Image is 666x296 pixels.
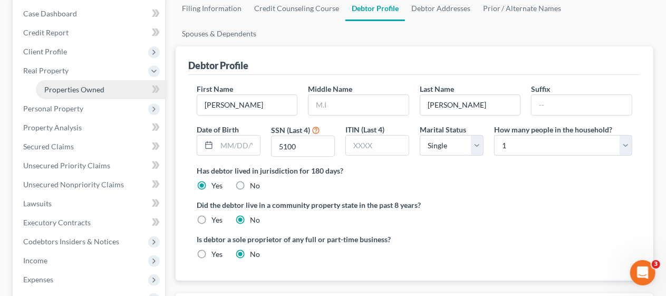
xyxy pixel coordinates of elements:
[197,83,233,94] label: First Name
[308,83,352,94] label: Middle Name
[23,161,110,170] span: Unsecured Priority Claims
[197,199,632,211] label: Did the debtor live in a community property state in the past 8 years?
[23,47,67,56] span: Client Profile
[271,125,310,136] label: SSN (Last 4)
[15,194,165,213] a: Lawsuits
[420,95,520,115] input: --
[217,136,260,156] input: MM/DD/YYYY
[272,136,334,156] input: XXXX
[211,180,223,191] label: Yes
[176,21,263,46] a: Spouses & Dependents
[531,83,551,94] label: Suffix
[211,215,223,225] label: Yes
[23,66,69,75] span: Real Property
[23,142,74,151] span: Secured Claims
[44,85,104,94] span: Properties Owned
[308,95,409,115] input: M.I
[345,124,384,135] label: ITIN (Last 4)
[15,156,165,175] a: Unsecured Priority Claims
[15,4,165,23] a: Case Dashboard
[15,175,165,194] a: Unsecured Nonpriority Claims
[197,124,239,135] label: Date of Birth
[211,249,223,260] label: Yes
[250,215,260,225] label: No
[420,83,454,94] label: Last Name
[15,23,165,42] a: Credit Report
[23,275,53,284] span: Expenses
[23,180,124,189] span: Unsecured Nonpriority Claims
[197,234,409,245] label: Is debtor a sole proprietor of any full or part-time business?
[23,28,69,37] span: Credit Report
[23,256,47,265] span: Income
[630,260,655,285] iframe: Intercom live chat
[23,199,52,208] span: Lawsuits
[346,136,409,156] input: XXXX
[250,180,260,191] label: No
[532,95,632,115] input: --
[652,260,660,269] span: 3
[197,165,632,176] label: Has debtor lived in jurisdiction for 180 days?
[23,237,119,246] span: Codebtors Insiders & Notices
[23,123,82,132] span: Property Analysis
[420,124,466,135] label: Marital Status
[15,213,165,232] a: Executory Contracts
[494,124,612,135] label: How many people in the household?
[197,95,297,115] input: --
[36,80,165,99] a: Properties Owned
[188,59,248,72] div: Debtor Profile
[250,249,260,260] label: No
[23,218,91,227] span: Executory Contracts
[23,9,77,18] span: Case Dashboard
[23,104,83,113] span: Personal Property
[15,137,165,156] a: Secured Claims
[15,118,165,137] a: Property Analysis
